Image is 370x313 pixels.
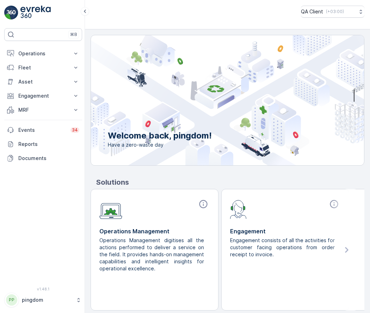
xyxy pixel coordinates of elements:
[20,6,51,20] img: logo_light-DOdMpM7g.png
[108,141,212,148] span: Have a zero-waste day
[18,50,68,57] p: Operations
[6,294,17,306] div: PP
[18,106,68,113] p: MRF
[4,287,82,291] span: v 1.48.1
[4,61,82,75] button: Fleet
[230,227,340,235] p: Engagement
[4,293,82,307] button: PPpingdom
[70,32,77,37] p: ⌘B
[326,9,344,14] p: ( +03:00 )
[230,199,247,219] img: module-icon
[99,227,210,235] p: Operations Management
[4,75,82,89] button: Asset
[301,8,323,15] p: QA Client
[4,137,82,151] a: Reports
[4,47,82,61] button: Operations
[18,78,68,85] p: Asset
[99,199,122,219] img: module-icon
[301,6,364,18] button: QA Client(+03:00)
[59,35,364,165] img: city illustration
[96,177,364,188] p: Solutions
[108,130,212,141] p: Welcome back, pingdom!
[99,237,204,272] p: Operations Management digitises all the actions performed to deliver a service on the field. It p...
[18,155,79,162] p: Documents
[22,296,72,303] p: pingdom
[4,103,82,117] button: MRF
[72,127,78,133] p: 34
[18,141,79,148] p: Reports
[18,64,68,71] p: Fleet
[4,123,82,137] a: Events34
[4,89,82,103] button: Engagement
[18,92,68,99] p: Engagement
[4,151,82,165] a: Documents
[4,6,18,20] img: logo
[230,237,335,258] p: Engagement consists of all the activities for customer facing operations from order receipt to in...
[18,127,66,134] p: Events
